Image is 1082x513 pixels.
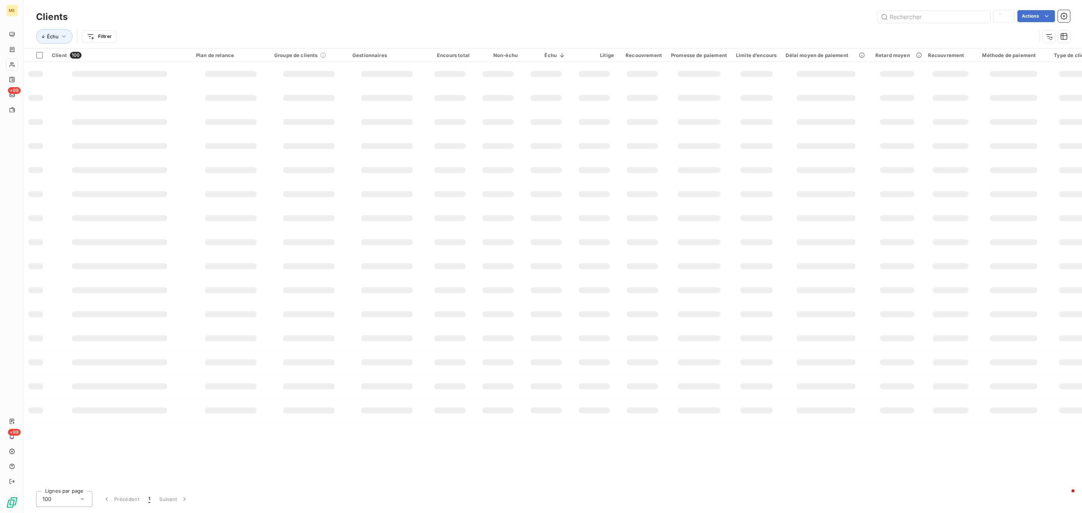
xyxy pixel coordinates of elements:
[527,52,566,58] div: Échu
[736,52,777,58] div: Limite d’encours
[155,491,193,507] button: Suivant
[6,89,18,101] a: +99
[1017,10,1055,22] button: Actions
[82,30,116,42] button: Filtrer
[70,52,82,59] span: 100
[98,491,144,507] button: Précédent
[671,52,727,58] div: Promesse de paiement
[148,495,150,503] span: 1
[1056,487,1074,505] iframe: Intercom live chat
[6,496,18,508] img: Logo LeanPay
[575,52,614,58] div: Litige
[928,52,973,58] div: Recouvrement
[982,52,1045,58] div: Méthode de paiement
[8,87,21,94] span: +99
[8,429,21,436] span: +99
[36,29,73,44] button: Échu
[786,52,866,58] div: Délai moyen de paiement
[878,11,990,23] input: Rechercher
[52,52,67,58] span: Client
[47,33,59,39] span: Échu
[479,52,518,58] div: Non-échu
[875,52,919,58] div: Retard moyen
[36,10,68,24] h3: Clients
[144,491,155,507] button: 1
[623,52,662,58] div: Recouvrement
[431,52,470,58] div: Encours total
[352,52,422,58] div: Gestionnaires
[196,52,265,58] div: Plan de relance
[274,52,318,58] span: Groupe de clients
[6,5,18,17] div: ME
[42,495,51,503] span: 100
